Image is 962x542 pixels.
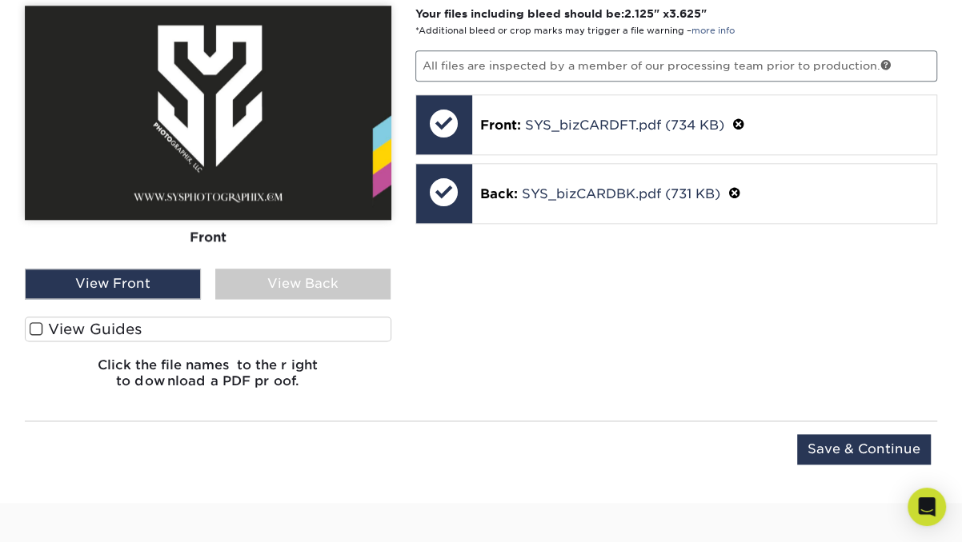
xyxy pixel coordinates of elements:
div: Front [25,219,391,254]
span: Back: [480,186,518,201]
p: All files are inspected by a member of our processing team prior to production. [415,50,938,81]
div: View Front [25,269,201,299]
h6: Click the file names to the right to download a PDF proof. [25,357,391,401]
div: Open Intercom Messenger [908,488,946,526]
span: 2.125 [624,7,654,20]
strong: Your files including bleed should be: " x " [415,7,707,20]
a: SYS_bizCARDBK.pdf (731 KB) [522,186,720,201]
small: *Additional bleed or crop marks may trigger a file warning – [415,26,735,36]
div: View Back [215,269,391,299]
a: more info [691,26,735,36]
input: Save & Continue [797,434,931,464]
label: View Guides [25,317,391,341]
span: 3.625 [669,7,701,20]
a: SYS_bizCARDFT.pdf (734 KB) [525,118,724,133]
span: Front: [480,118,521,133]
